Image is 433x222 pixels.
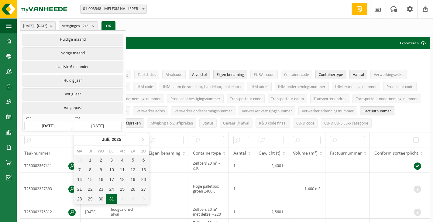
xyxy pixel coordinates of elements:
span: Transporteur code [230,97,261,101]
td: 1,400 m3 [288,172,325,205]
button: Verwerker erkenningsnummerVerwerker erkenningsnummer: Activate to sort [298,106,357,115]
td: 1 [229,159,254,172]
div: 19 [128,175,138,184]
span: Producent code [387,85,413,89]
span: Taaknummer [24,151,50,156]
div: 3 [138,194,149,204]
div: 25 [117,184,128,194]
div: za [128,148,138,154]
div: 14 [74,175,85,184]
div: 28 [74,194,85,204]
div: vr [117,148,128,154]
button: Afwijking t.o.v. afsprakenAfwijking t.o.v. afspraken: Activate to sort [147,118,196,128]
span: Status [203,121,213,126]
span: Eigen benaming [149,151,180,156]
td: T250002367411 [20,159,81,172]
div: 18 [117,175,128,184]
button: ContainertypeContainertype: Activate to sort [315,70,346,79]
div: 1 [117,194,128,204]
span: Factuurnummer [363,109,391,114]
div: 16 [95,175,106,184]
span: tot [74,116,121,122]
button: OK [101,21,115,31]
div: 9 [95,165,106,175]
div: 29 [85,194,95,204]
button: IHM adresIHM adres: Activate to sort [247,82,272,91]
span: 01-003548 - MELEXIS NV - IEPER [80,5,147,14]
div: ma [74,148,85,154]
button: Exporteren [395,37,429,49]
div: 21 [74,184,85,194]
div: 30 [95,194,106,204]
button: Transporteur codeTransporteur code: Activate to sort [227,94,265,103]
button: Transporteur adresTransporteur adres: Activate to sort [310,94,349,103]
button: CSRD ESRS E5-5 categorieCSRD ESRS E5-5 categorie: Activate to sort [321,118,372,128]
span: Aantal [353,73,364,77]
button: Huidige maand [22,34,123,46]
td: Zelfpers 20 m³ met deksel - Z20 [188,205,229,219]
div: 11 [117,165,128,175]
span: Afwijking t.o.v. afspraken [150,121,193,126]
button: Transporteur naamTransporteur naam: Activate to sort [268,94,307,103]
span: [DATE] - [DATE] [23,22,47,31]
button: IHM naam (inzamelaar, handelaar, makelaar)IHM naam (inzamelaar, handelaar, makelaar): Activate to... [160,82,244,91]
span: Verwerker adres [136,109,165,114]
div: 5 [128,155,138,165]
button: CSRD codeCSRD code: Activate to sort [293,118,318,128]
span: Transporteur adres [314,97,346,101]
div: 27 [138,184,149,194]
span: Gevaarlijk afval [223,121,249,126]
span: Verwerker ondernemingsnummer [174,109,232,114]
span: van [24,116,72,122]
div: zo [138,148,149,154]
button: VerwerkingswijzeVerwerkingswijze: Activate to sort [370,70,407,79]
span: Vestigingen [62,22,90,31]
td: 2,560 t [254,205,288,219]
div: 17 [106,175,117,184]
span: Containercode [284,73,309,77]
span: R&D code finaal [259,121,287,126]
div: 22 [85,184,95,194]
div: 2 [128,194,138,204]
button: IHM ondernemingsnummerIHM ondernemingsnummer: Activate to sort [275,82,329,91]
span: Producent ondernemingsnummer [103,97,161,101]
span: IHM ondernemingsnummer [278,85,325,89]
span: Aantal [233,151,246,156]
button: StatusStatus: Activate to sort [199,118,217,128]
td: 1 [229,205,254,219]
div: di [85,148,95,154]
button: TaakstatusTaakstatus: Activate to sort [134,70,159,79]
button: [DATE] - [DATE] [20,21,56,30]
div: 13 [138,165,149,175]
td: 2,400 t [254,159,288,172]
span: Verwerkingswijze [374,73,404,77]
span: Taakstatus [138,73,156,77]
div: 12 [128,165,138,175]
span: Conform sorteerplicht [374,151,418,156]
button: Producent ondernemingsnummerProducent ondernemingsnummer: Activate to sort [100,94,164,103]
div: 26 [128,184,138,194]
button: R&D code finaalR&amp;D code finaal: Activate to sort [256,118,290,128]
span: IHM erkenningsnummer [335,85,377,89]
td: [DATE] [81,205,106,219]
div: do [106,148,117,154]
div: Juli, [99,135,123,144]
button: Vorige maand [22,47,123,60]
div: 4 [117,155,128,165]
span: Transporteur naam [271,97,304,101]
div: 1 [85,155,95,165]
button: AfvalstofAfvalstof: Activate to sort [189,70,210,79]
span: Afvalstof [192,73,207,77]
span: IHM naam (inzamelaar, handelaar, makelaar) [163,85,241,89]
span: Factuurnummer [330,151,362,156]
span: CSRD code [296,121,314,126]
td: 1 [229,172,254,205]
button: ContainercodeContainercode: Activate to sort [281,70,312,79]
div: 20 [138,175,149,184]
span: CSRD ESRS E5-5 categorie [324,121,368,126]
button: AfvalcodeAfvalcode: Activate to sort [162,70,186,79]
button: IHM codeIHM code: Activate to sort [133,82,156,91]
button: Eigen benamingEigen benaming: Activate to sort [213,70,247,79]
span: EURAL code [254,73,274,77]
button: Producent vestigingsnummerProducent vestigingsnummer: Activate to sort [167,94,224,103]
